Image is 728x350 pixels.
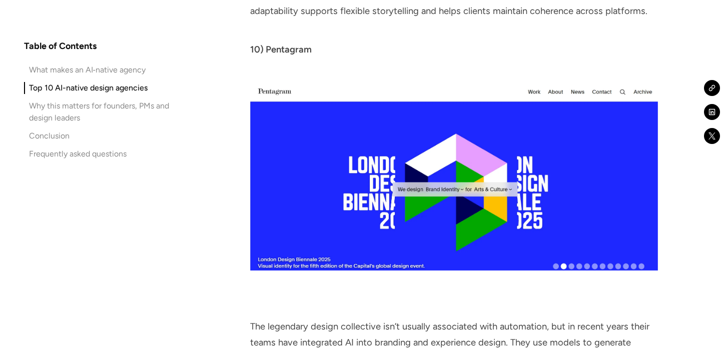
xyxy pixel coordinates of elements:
a: What makes an AI‑native agency [24,64,182,76]
div: ‍Why this matters for founders, PMs and design leaders [29,100,182,124]
div: Top 10 AI-native design agencies [29,82,148,94]
strong: 10) Pentagram [250,44,312,55]
a: ‍Why this matters for founders, PMs and design leaders [24,100,182,124]
a: Conclusion [24,130,182,142]
img: Pentagram [250,83,657,270]
div: What makes an AI‑native agency [29,64,146,76]
a: Top 10 AI-native design agencies [24,82,182,94]
h4: Table of Contents [24,40,97,52]
div: Conclusion [29,130,70,142]
a: Frequently asked questions [24,148,182,160]
div: Frequently asked questions [29,148,127,160]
